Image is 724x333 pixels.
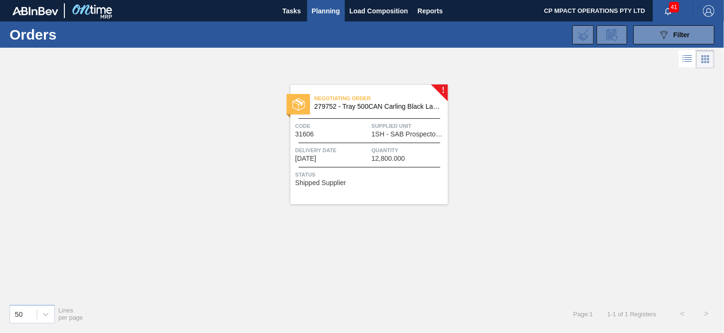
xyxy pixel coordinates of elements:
[669,2,679,12] span: 41
[372,155,405,162] span: 12,800.000
[276,85,448,204] a: !statusNegotiating Order279752 - Tray 500CAN Carling Black Label RCode31606Supplied Unit1SH - SAB...
[15,310,23,318] div: 50
[633,25,714,44] button: Filter
[694,302,718,326] button: >
[312,5,340,17] span: Planning
[295,121,369,131] span: Code
[10,29,146,40] h1: Orders
[418,5,443,17] span: Reports
[372,121,445,131] span: Supplied Unit
[314,94,448,103] span: Negotiating Order
[696,50,714,68] div: Card Vision
[703,5,714,17] img: Logout
[372,146,445,155] span: Quantity
[572,25,594,44] div: Import Order Negotiation
[295,146,369,155] span: Delivery Date
[597,25,627,44] div: Order Review Request
[607,311,656,318] span: 1 - 1 of 1 Registers
[295,170,445,179] span: Status
[314,103,440,110] span: 279752 - Tray 500CAN Carling Black Label R
[653,4,683,18] button: Notifications
[59,307,83,321] span: Lines per page
[573,311,593,318] span: Page : 1
[372,131,445,138] span: 1SH - SAB Prospecton Brewery
[350,5,408,17] span: Load Composition
[671,302,694,326] button: <
[679,50,696,68] div: List Vision
[281,5,302,17] span: Tasks
[292,98,305,111] img: status
[295,179,346,187] span: Shipped Supplier
[295,155,316,162] span: 09/12/2025
[295,131,314,138] span: 31606
[12,7,58,15] img: TNhmsLtSVTkK8tSr43FrP2fwEKptu5GPRR3wAAAABJRU5ErkJggg==
[673,31,690,39] span: Filter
